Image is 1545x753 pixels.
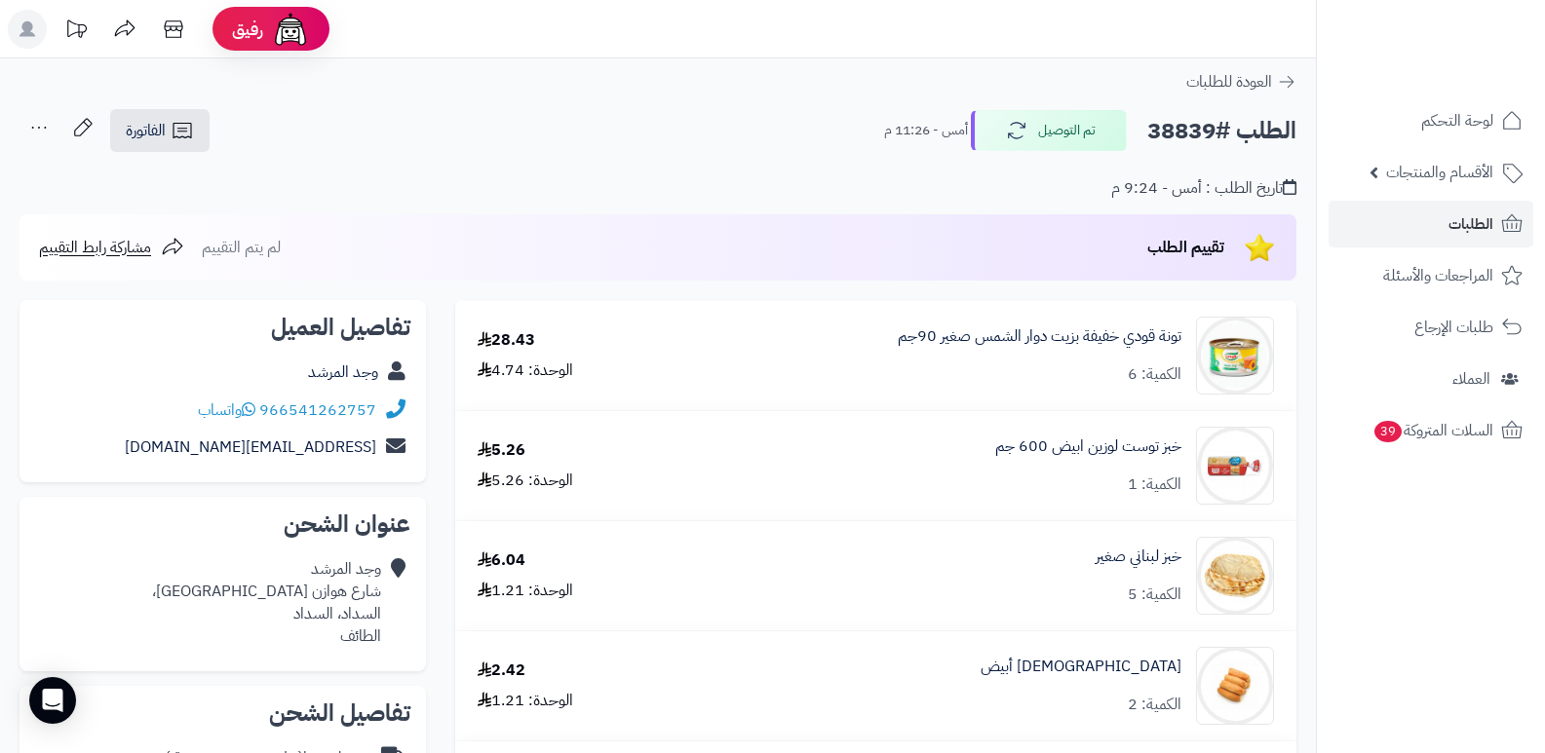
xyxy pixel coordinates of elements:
[1329,97,1533,144] a: لوحة التحكم
[1128,694,1181,716] div: الكمية: 2
[35,512,410,536] h2: عنوان الشحن
[1329,252,1533,299] a: المراجعات والأسئلة
[52,10,100,54] a: تحديثات المنصة
[884,121,968,140] small: أمس - 11:26 م
[1329,304,1533,351] a: طلبات الإرجاع
[308,360,378,384] a: وجد المرشد
[1329,201,1533,247] a: الطلبات
[39,236,151,259] span: مشاركة رابط التقييم
[1197,427,1273,505] img: 1346161d17c4fed3312b52129efa6e1b84aa-90x90.jpg
[1329,407,1533,454] a: السلات المتروكة39
[1197,647,1273,725] img: 536209d0a4c1bdc753bb1a0516df8f1c413-90x90.jpg
[1329,356,1533,402] a: العملاء
[478,580,573,602] div: الوحدة: 1.21
[35,316,410,339] h2: تفاصيل العميل
[898,325,1181,348] a: تونة قودي خفيفة بزيت دوار الشمس صغير 90جم
[125,435,376,459] a: [EMAIL_ADDRESS][DOMAIN_NAME]
[478,439,525,462] div: 5.26
[35,701,410,725] h2: تفاصيل الشحن
[1128,363,1181,386] div: الكمية: 6
[126,119,166,142] span: الفاتورة
[202,236,281,259] span: لم يتم التقييم
[1383,262,1493,289] span: المراجعات والأسئلة
[1197,537,1273,615] img: 1665822513-eDMl9ERPDmddTC91NFQphgHaHa-90x90.jpg
[478,659,525,682] div: 2.42
[39,236,184,259] a: مشاركة رابط التقييم
[29,677,76,724] div: Open Intercom Messenger
[1147,111,1296,151] h2: الطلب #38839
[1147,236,1224,259] span: تقييم الطلب
[259,398,376,422] a: 966541262757
[1386,159,1493,186] span: الأقسام والمنتجات
[478,470,573,492] div: الوحدة: 5.26
[1373,420,1403,443] span: 39
[232,18,263,41] span: رفيق
[1186,70,1272,94] span: العودة للطلبات
[1111,177,1296,200] div: تاريخ الطلب : أمس - 9:24 م
[995,435,1181,458] a: خبز توست لوزين ابيض 600 جم
[1096,546,1181,568] a: خبز لبناني صغير
[1372,417,1493,444] span: السلات المتروكة
[1197,317,1273,395] img: 1666694326-KtiKppDLS2KbrQWtreOdMv6Cv6ZnW7GaEL8PbQTn-90x90.jpg
[110,109,210,152] a: الفاتورة
[271,10,310,49] img: ai-face.png
[152,558,381,647] div: وجد المرشد شارع هوازن [GEOGRAPHIC_DATA]، السداد، السداد الطائف
[1186,70,1296,94] a: العودة للطلبات
[478,549,525,572] div: 6.04
[1128,473,1181,496] div: الكمية: 1
[1412,15,1526,56] img: logo-2.png
[971,110,1127,151] button: تم التوصيل
[198,398,255,422] a: واتساب
[1128,584,1181,606] div: الكمية: 5
[478,690,573,712] div: الوحدة: 1.21
[1414,314,1493,341] span: طلبات الإرجاع
[1421,107,1493,134] span: لوحة التحكم
[1452,365,1490,393] span: العملاء
[478,359,573,382] div: الوحدة: 4.74
[478,329,535,352] div: 28.43
[981,656,1181,678] a: [DEMOGRAPHIC_DATA] أبيض
[1448,210,1493,238] span: الطلبات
